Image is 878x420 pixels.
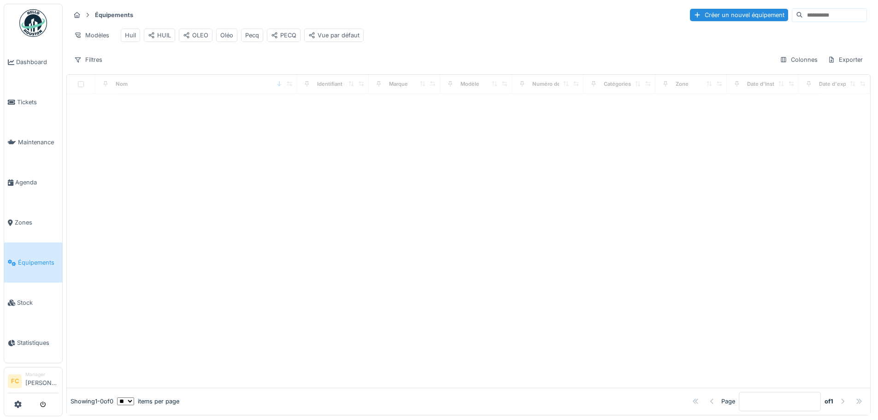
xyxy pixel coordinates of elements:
div: Date d'Installation [747,80,792,88]
div: Filtres [70,53,106,66]
span: Zones [15,218,59,227]
div: Oléo [220,31,233,40]
span: Dashboard [16,58,59,66]
div: Date d'expiration [819,80,862,88]
strong: Équipements [91,11,137,19]
div: Vue par défaut [308,31,359,40]
div: Numéro de Série [532,80,575,88]
div: items per page [117,397,179,406]
a: Dashboard [4,42,62,82]
div: Exporter [824,53,867,66]
div: Créer un nouvel équipement [690,9,788,21]
div: Colonnes [776,53,822,66]
div: PECQ [271,31,296,40]
span: Agenda [15,178,59,187]
div: Pecq [245,31,259,40]
div: OLEO [183,31,208,40]
img: Badge_color-CXgf-gQk.svg [19,9,47,37]
div: Showing 1 - 0 of 0 [71,397,113,406]
a: Zones [4,202,62,243]
a: Tickets [4,82,62,122]
div: HUIL [148,31,171,40]
div: Nom [116,80,128,88]
a: Stock [4,283,62,323]
span: Statistiques [17,338,59,347]
a: Maintenance [4,122,62,162]
span: Maintenance [18,138,59,147]
div: Huil [125,31,136,40]
a: Agenda [4,162,62,202]
span: Tickets [17,98,59,106]
span: Équipements [18,258,59,267]
div: Manager [25,371,59,378]
span: Stock [17,298,59,307]
a: FC Manager[PERSON_NAME] [8,371,59,393]
strong: of 1 [825,397,833,406]
div: Zone [676,80,689,88]
li: [PERSON_NAME] [25,371,59,391]
a: Statistiques [4,323,62,363]
div: Modèle [460,80,479,88]
div: Catégories d'équipement [604,80,668,88]
a: Équipements [4,243,62,283]
div: Modèles [70,29,113,42]
li: FC [8,374,22,388]
div: Marque [389,80,408,88]
div: Identifiant interne [317,80,362,88]
div: Page [721,397,735,406]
